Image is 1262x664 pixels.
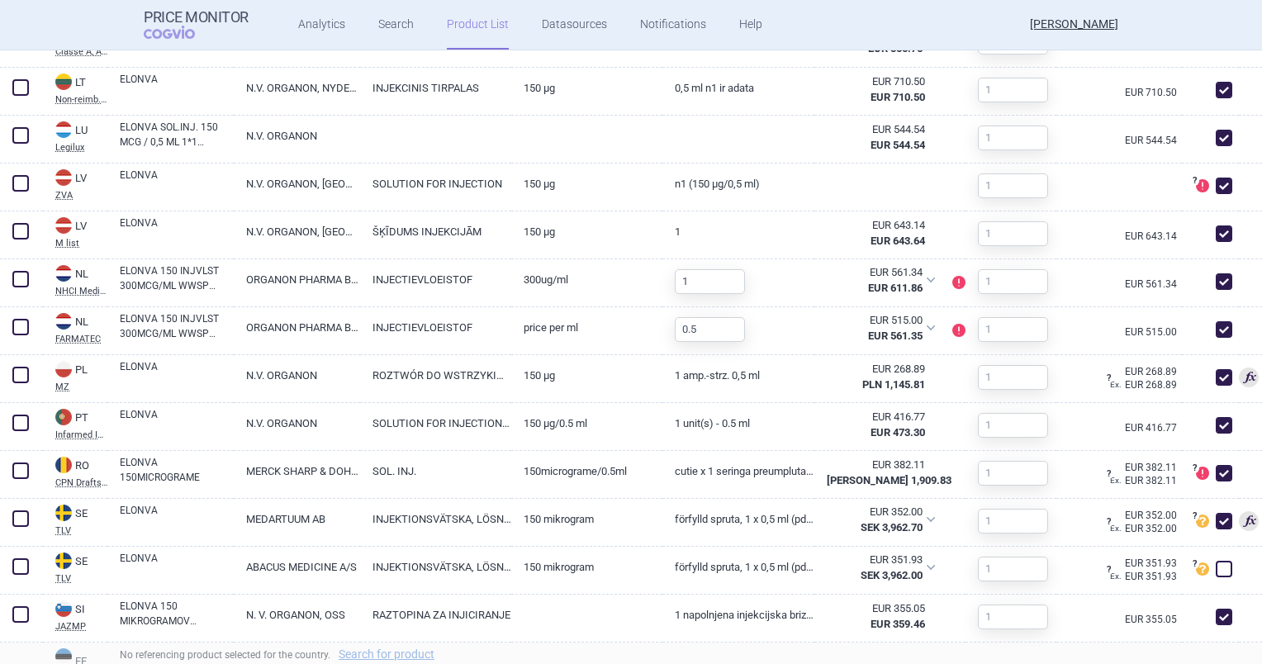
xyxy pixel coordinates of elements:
a: PLPLMZ [43,359,107,391]
a: MERCK SHARP & DOHME LIMITED - [GEOGRAPHIC_DATA] [234,451,360,491]
div: EUR 352.00SEK 3,962.70 [814,499,946,540]
a: ELONVA [120,216,234,245]
a: INJEKTIONSVÄTSKA, LÖSNING [360,499,511,539]
span: ? [1189,463,1199,473]
span: ? [1103,565,1113,575]
a: N.V. ORGANON [234,403,360,443]
img: Luxembourg [55,121,72,138]
abbr: Nájdená cena bez odpočtu marže distribútora [826,553,923,582]
abbr: MZ [55,382,107,391]
a: N.V. ORGANON, [GEOGRAPHIC_DATA] [234,211,360,252]
input: 1 [978,509,1048,534]
a: Search for product [339,648,434,660]
abbr: Nájdená cena bez odpočtu marže distribútora [826,505,923,534]
a: 300UG/ML [511,259,662,300]
div: EUR 351.93 [1110,568,1182,585]
a: INJEKCINIS TIRPALAS [360,68,511,108]
div: RO [55,457,107,475]
a: ABACUS MEDICINE A/S [234,547,360,587]
a: 1 [662,211,814,252]
strong: [PERSON_NAME] 1,909.83 [827,474,951,486]
abbr: Ex-Factory bez DPH zo zdroja [827,122,925,152]
a: N1 (150 µg/0,5 ml) [662,164,814,204]
div: EUR 710.50 [827,74,925,89]
a: PTPTInfarmed Infomed [43,407,107,439]
a: 150 mikrogram [511,547,662,587]
abbr: MZSR metodika [827,218,925,248]
a: ELONVA 150 INJVLST 300MCG/ML WWSP 0,5ML [120,311,234,341]
input: 1 [978,317,1048,342]
a: LVLVZVA [43,168,107,200]
strong: EUR 359.46 [871,618,925,630]
div: EUR 382.11 [827,458,925,472]
div: PL [55,361,107,379]
a: ELONVA [120,551,234,581]
input: 1 [978,605,1048,629]
abbr: MZSR metodika [827,601,925,631]
span: ? [1189,559,1199,569]
a: 150 mikrogram [511,499,662,539]
img: Latvia [55,169,72,186]
a: Förfylld spruta, 1 x 0,5 ml (PD Abacus Medicine A/S) [662,547,814,587]
a: INJECTIEVLOEISTOF [360,259,511,300]
abbr: JAZMP [55,622,107,631]
strong: EUR 611.86 [868,282,923,294]
span: Used for calculation [1239,368,1259,387]
abbr: M list [55,239,107,248]
abbr: Legilux [55,143,107,152]
a: 1 amp.-strz. 0,5 ml [662,355,814,396]
div: SI [55,600,107,619]
span: COGVIO [144,26,218,39]
img: Netherlands [55,313,72,330]
input: 1 [978,126,1048,150]
a: ORGANON PHARMA B.V. [234,259,360,300]
a: EUR 268.89 [1110,367,1182,377]
strong: EUR 643.64 [871,235,925,247]
abbr: TLV [55,574,107,583]
div: EUR 355.05 [827,601,925,616]
a: EUR 416.77 [1125,423,1182,433]
span: Ex. [1110,380,1122,389]
span: ? [1189,511,1199,521]
div: LT [55,74,107,92]
div: EUR 561.34EUR 611.86 [814,259,946,301]
a: LTLTNon-reimb. list [43,72,107,104]
input: 1 [978,269,1048,294]
img: Sweden [55,505,72,521]
input: 1 [978,461,1048,486]
span: Ex. [1110,524,1122,533]
div: EUR 268.89 [1110,377,1182,393]
div: EUR 352.00 [1110,520,1182,537]
a: SOLUTION FOR INJECTION IN PRE-FILLED SYRINGE [360,403,511,443]
a: ELONVA [120,407,234,437]
a: ROZTWÓR DO WSTRZYKIWAŃ [360,355,511,396]
input: 1 [978,413,1048,438]
span: Used for calculation [1239,511,1259,531]
div: NL [55,313,107,331]
img: Slovenia [55,600,72,617]
a: ROROCPN Drafts (MoH) [43,455,107,487]
abbr: Ex-Factory bez DPH zo zdroja [827,74,925,104]
div: EUR 351.93 [826,553,923,567]
a: ELONVA 150MICROGRAME [120,455,234,485]
abbr: Ex-Factory bez DPH zo zdroja [827,458,925,487]
a: ELONVA [120,359,234,389]
a: Price MonitorCOGVIO [144,9,249,40]
a: N.V. ORGANON, [GEOGRAPHIC_DATA] [234,164,360,204]
span: ? [1103,469,1113,479]
div: EUR 351.93SEK 3,962.00 [814,547,946,588]
a: N.V. ORGANON, NYDERLANDAI [234,68,360,108]
a: ELONVA [120,168,234,197]
abbr: Infarmed Infomed [55,430,107,439]
a: SISIJAZMP [43,599,107,631]
a: RAZTOPINA ZA INJICIRANJE [360,595,511,635]
abbr: NHCI Medicijnkosten [55,287,107,296]
input: 1 [978,365,1048,390]
a: Cutie x 1 seringa preumpluta cu dispozitiv Luer de 1ml + sistem de siguranta automat pentru ac + ... [662,451,814,491]
a: SESETLV [43,503,107,535]
a: EUR 351.93 [1110,558,1182,568]
span: No referencing product selected for the country. [120,649,443,661]
abbr: TLV [55,526,107,535]
a: LVLVM list [43,216,107,248]
a: SOLUTION FOR INJECTION [360,164,511,204]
